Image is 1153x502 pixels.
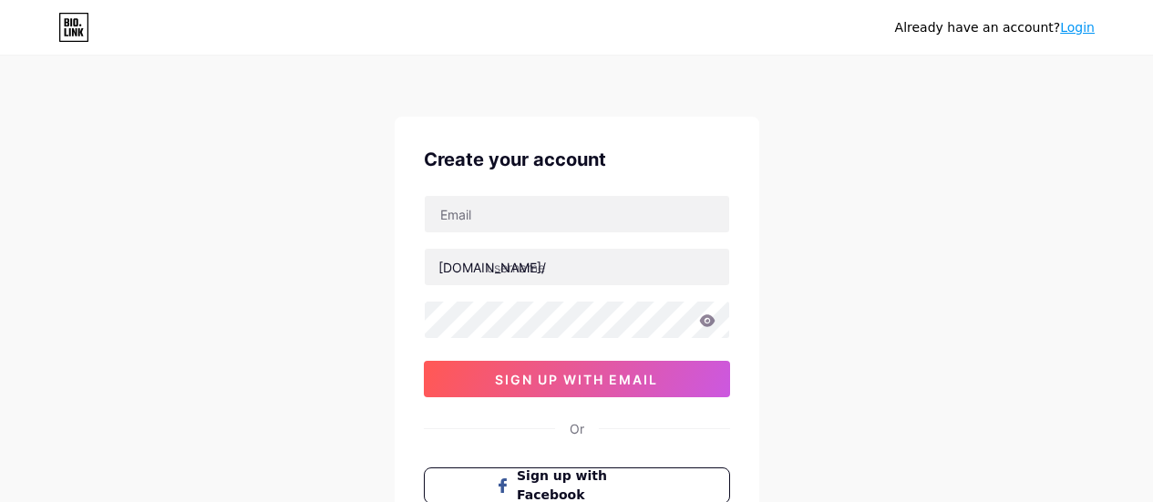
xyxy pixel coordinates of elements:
[425,249,729,285] input: username
[425,196,729,232] input: Email
[438,258,546,277] div: [DOMAIN_NAME]/
[1060,20,1095,35] a: Login
[424,146,730,173] div: Create your account
[495,372,658,387] span: sign up with email
[424,361,730,397] button: sign up with email
[570,419,584,438] div: Or
[895,18,1095,37] div: Already have an account?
